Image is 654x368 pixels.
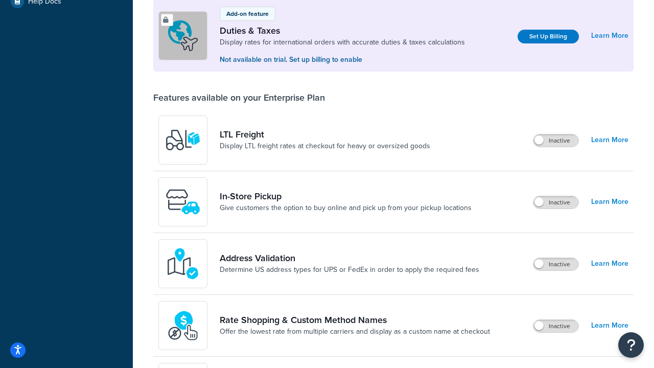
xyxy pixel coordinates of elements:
[591,195,628,209] a: Learn More
[220,314,490,326] a: Rate Shopping & Custom Method Names
[153,92,325,103] div: Features available on your Enterprise Plan
[165,308,201,343] img: icon-duo-feat-rate-shopping-ecdd8bed.png
[220,265,479,275] a: Determine US address types for UPS or FedEx in order to apply the required fees
[220,37,465,48] a: Display rates for international orders with accurate duties & taxes calculations
[220,54,465,65] p: Not available on trial. Set up billing to enable
[165,246,201,282] img: kIG8fy0lQAAAABJRU5ErkJggg==
[220,203,472,213] a: Give customers the option to buy online and pick up from your pickup locations
[220,141,430,151] a: Display LTL freight rates at checkout for heavy or oversized goods
[165,122,201,158] img: y79ZsPf0fXUFUhFXDzUgf+ktZg5F2+ohG75+v3d2s1D9TjoU8PiyCIluIjV41seZevKCRuEjTPPOKHJsQcmKCXGdfprl3L4q7...
[533,196,578,209] label: Inactive
[591,133,628,147] a: Learn More
[591,29,628,43] a: Learn More
[220,252,479,264] a: Address Validation
[533,320,578,332] label: Inactive
[591,257,628,271] a: Learn More
[220,129,430,140] a: LTL Freight
[518,30,579,43] a: Set Up Billing
[220,327,490,337] a: Offer the lowest rate from multiple carriers and display as a custom name at checkout
[618,332,644,358] button: Open Resource Center
[533,134,578,147] label: Inactive
[533,258,578,270] label: Inactive
[220,25,465,36] a: Duties & Taxes
[220,191,472,202] a: In-Store Pickup
[591,318,628,333] a: Learn More
[226,9,269,18] p: Add-on feature
[165,184,201,220] img: wfgcfpwTIucLEAAAAASUVORK5CYII=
